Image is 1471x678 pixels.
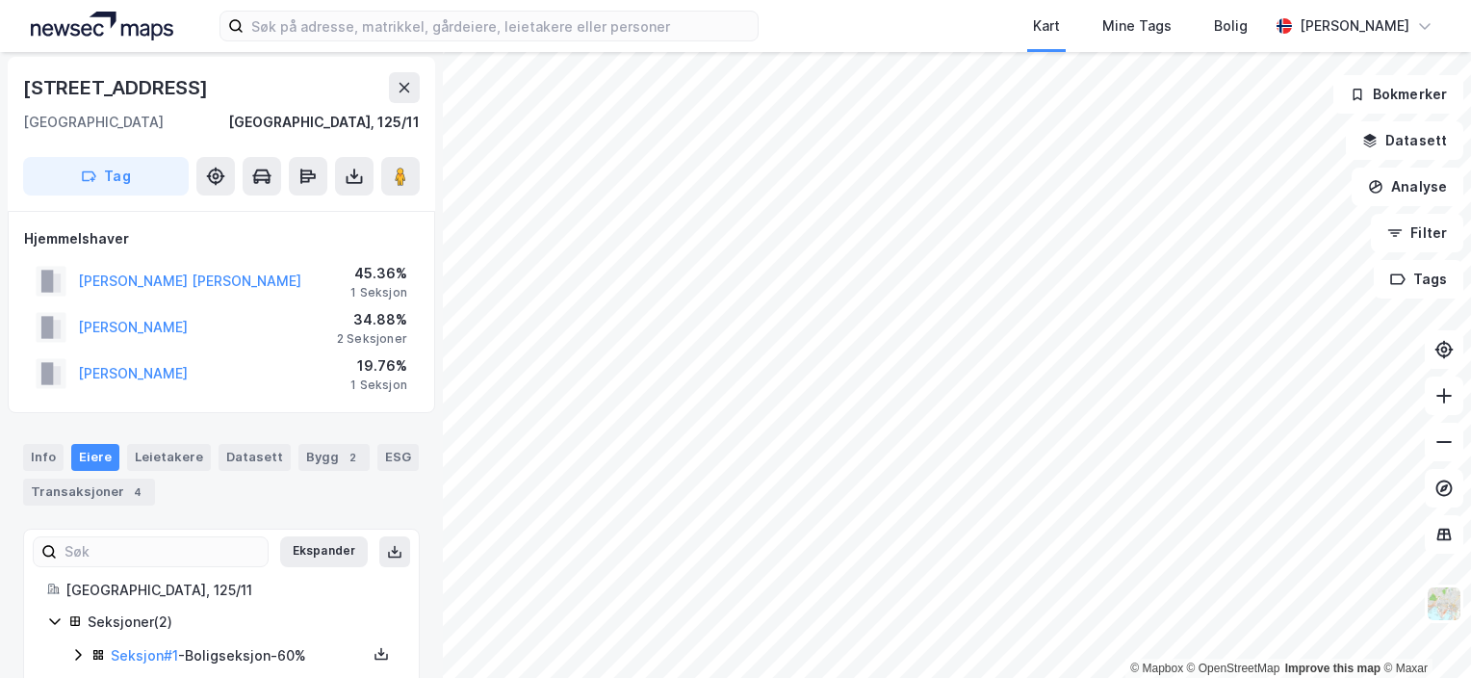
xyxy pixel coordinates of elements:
div: 45.36% [350,262,407,285]
div: [PERSON_NAME] [1300,14,1409,38]
iframe: Chat Widget [1375,586,1471,678]
div: ESG [377,444,419,471]
div: Bolig [1214,14,1248,38]
div: Datasett [219,444,291,471]
div: 1 Seksjon [350,378,407,393]
div: [GEOGRAPHIC_DATA], 125/11 [228,111,420,134]
div: Info [23,444,64,471]
div: Transaksjoner [23,479,155,506]
img: logo.a4113a55bc3d86da70a041830d287a7e.svg [31,12,173,40]
div: - Boligseksjon - 60% [111,644,367,667]
button: Tag [23,157,189,196]
input: Søk på adresse, matrikkel, gårdeiere, leietakere eller personer [244,12,758,40]
input: Søk [57,537,268,566]
button: Bokmerker [1333,75,1463,114]
div: Mine Tags [1102,14,1172,38]
div: Bygg [298,444,370,471]
div: 2 Seksjoner [337,331,407,347]
div: [GEOGRAPHIC_DATA] [23,111,164,134]
div: Eiere [71,444,119,471]
a: OpenStreetMap [1187,662,1280,675]
button: Ekspander [280,536,368,567]
div: Seksjoner ( 2 ) [88,611,396,634]
div: Leietakere [127,444,211,471]
button: Filter [1371,214,1463,252]
button: Tags [1374,260,1463,299]
div: Hjemmelshaver [24,227,419,250]
div: [GEOGRAPHIC_DATA], 125/11 [65,579,396,602]
div: 4 [128,482,147,502]
div: Kart [1033,14,1060,38]
button: Datasett [1346,121,1463,160]
a: Seksjon#1 [111,647,178,664]
div: 1 Seksjon [350,285,407,300]
div: [STREET_ADDRESS] [23,72,212,103]
div: Kontrollprogram for chat [1375,586,1471,678]
button: Analyse [1352,168,1463,206]
div: 2 [343,448,362,467]
a: Improve this map [1285,662,1381,675]
div: 34.88% [337,308,407,331]
a: Mapbox [1130,662,1183,675]
div: 19.76% [350,354,407,378]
